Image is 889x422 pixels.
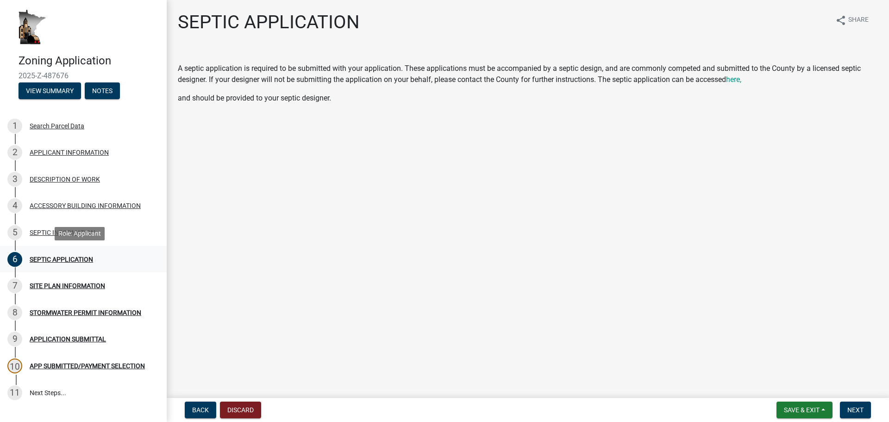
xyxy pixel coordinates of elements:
[7,278,22,293] div: 7
[19,54,159,68] h4: Zoning Application
[7,172,22,187] div: 3
[19,82,81,99] button: View Summary
[19,10,46,44] img: Houston County, Minnesota
[30,149,109,156] div: APPLICANT INFORMATION
[178,11,360,33] h1: SEPTIC APPLICATION
[726,75,741,84] a: here,
[7,332,22,346] div: 9
[30,176,100,183] div: DESCRIPTION OF WORK
[848,15,869,26] span: Share
[30,202,141,209] div: ACCESSORY BUILDING INFORMATION
[828,11,876,29] button: shareShare
[7,198,22,213] div: 4
[19,71,148,80] span: 2025-Z-487676
[30,336,106,342] div: APPLICATION SUBMITTAL
[7,145,22,160] div: 2
[178,64,861,84] span: A septic application is required to be submitted with your application. These applications must b...
[85,82,120,99] button: Notes
[776,402,833,418] button: Save & Exit
[30,123,84,129] div: Search Parcel Data
[55,227,105,240] div: Role: Applicant
[784,406,820,414] span: Save & Exit
[30,229,95,236] div: SEPTIC INFORMATION
[7,305,22,320] div: 8
[85,88,120,95] wm-modal-confirm: Notes
[220,402,261,418] button: Discard
[835,15,846,26] i: share
[847,406,864,414] span: Next
[7,119,22,133] div: 1
[840,402,871,418] button: Next
[178,52,878,115] div: and should be provided to your septic designer.
[7,359,22,373] div: 10
[192,406,209,414] span: Back
[7,225,22,240] div: 5
[30,363,145,369] div: APP SUBMITTED/PAYMENT SELECTION
[19,88,81,95] wm-modal-confirm: Summary
[30,256,93,263] div: SEPTIC APPLICATION
[7,385,22,400] div: 11
[30,309,141,316] div: STORMWATER PERMIT INFORMATION
[30,283,105,289] div: SITE PLAN INFORMATION
[185,402,216,418] button: Back
[7,252,22,267] div: 6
